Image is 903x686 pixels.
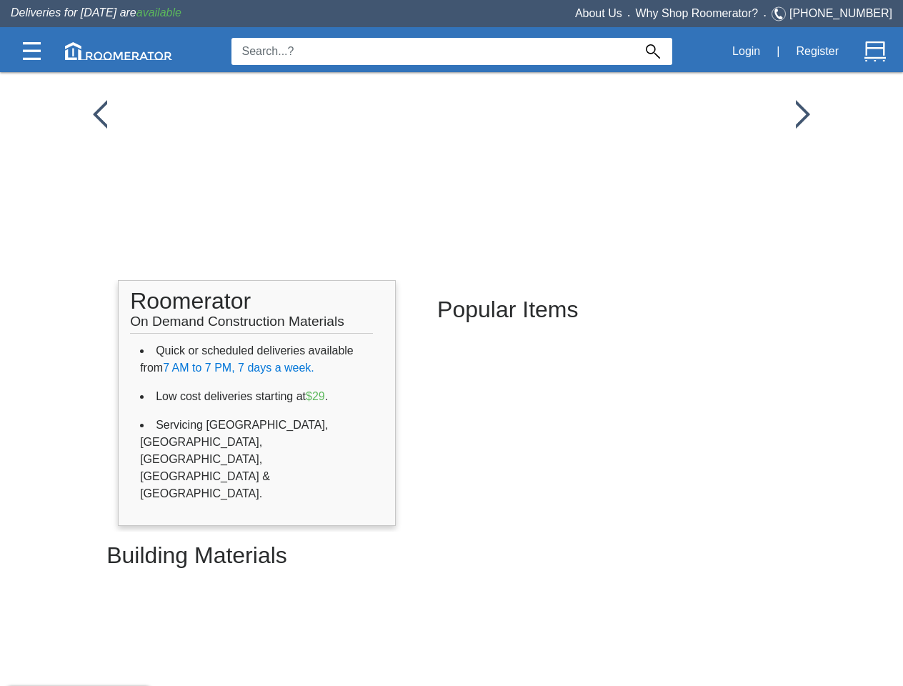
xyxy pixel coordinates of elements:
a: Why Shop Roomerator? [636,7,759,19]
a: [PHONE_NUMBER] [789,7,892,19]
img: Categories.svg [23,42,41,60]
span: • [758,12,772,19]
span: $29 [306,390,325,402]
img: Cart.svg [864,41,886,62]
li: Quick or scheduled deliveries available from [140,337,374,382]
button: Register [788,36,847,66]
span: available [136,6,181,19]
h1: Roomerator [130,281,373,334]
span: 7 AM to 7 PM, 7 days a week. [163,362,314,374]
span: Deliveries for [DATE] are [11,6,181,19]
a: About Us [575,7,622,19]
img: Search_Icon.svg [646,44,660,59]
button: Login [724,36,768,66]
span: • [622,12,636,19]
h2: Building Materials [106,532,797,580]
img: roomerator-logo.svg [65,42,172,60]
img: Telephone.svg [772,5,789,23]
li: Low cost deliveries starting at . [140,382,374,411]
h2: Popular Items [437,286,744,334]
input: Search...? [231,38,634,65]
span: On Demand Construction Materials [130,307,344,329]
img: /app/images/Buttons/favicon.jpg [796,100,810,129]
div: | [768,36,788,67]
img: /app/images/Buttons/favicon.jpg [93,100,107,129]
li: Servicing [GEOGRAPHIC_DATA], [GEOGRAPHIC_DATA], [GEOGRAPHIC_DATA], [GEOGRAPHIC_DATA] & [GEOGRAPHI... [140,411,374,508]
